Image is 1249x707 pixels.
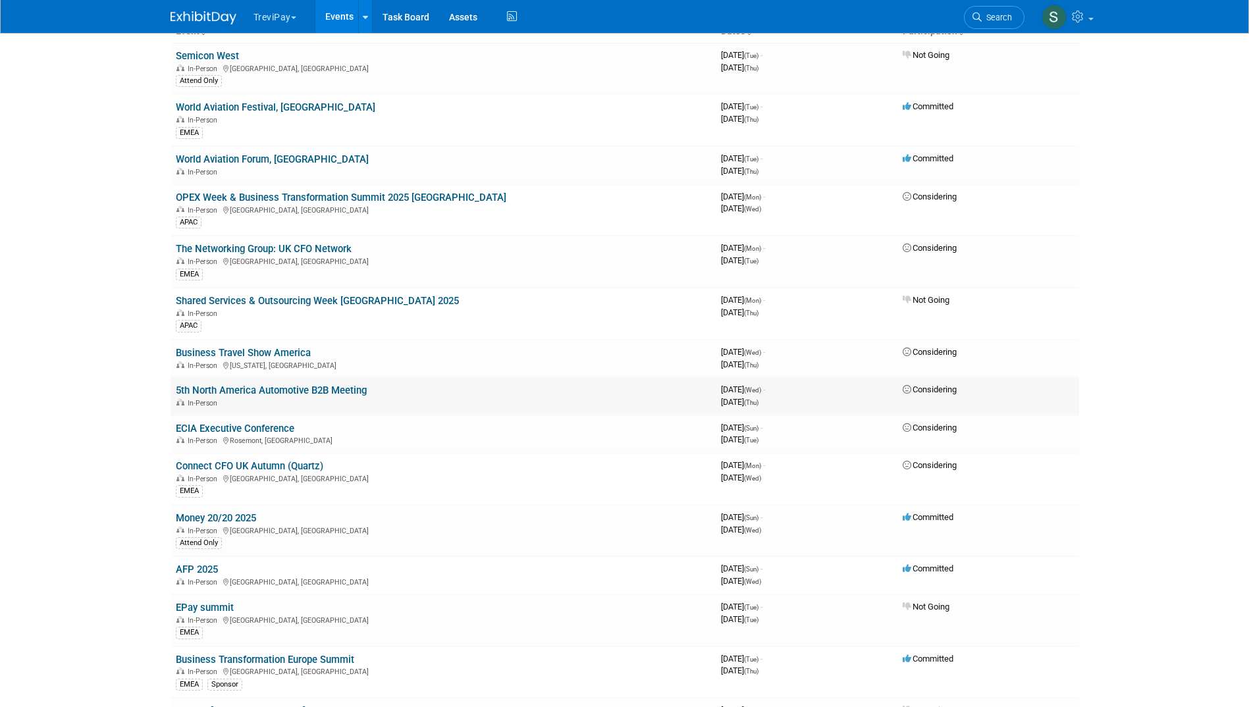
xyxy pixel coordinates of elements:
[744,565,758,573] span: (Sun)
[176,602,234,614] a: EPay summit
[903,423,957,432] span: Considering
[176,101,375,113] a: World Aviation Festival, [GEOGRAPHIC_DATA]
[744,205,761,213] span: (Wed)
[176,527,184,533] img: In-Person Event
[188,527,221,535] span: In-Person
[760,50,762,60] span: -
[760,512,762,522] span: -
[903,654,953,664] span: Committed
[171,11,236,24] img: ExhibitDay
[176,255,710,266] div: [GEOGRAPHIC_DATA], [GEOGRAPHIC_DATA]
[744,297,761,304] span: (Mon)
[721,50,762,60] span: [DATE]
[721,563,762,573] span: [DATE]
[176,309,184,316] img: In-Person Event
[760,563,762,573] span: -
[176,475,184,481] img: In-Person Event
[721,101,762,111] span: [DATE]
[964,6,1024,29] a: Search
[188,361,221,370] span: In-Person
[188,436,221,445] span: In-Person
[176,668,184,674] img: In-Person Event
[721,153,762,163] span: [DATE]
[176,153,369,165] a: World Aviation Forum, [GEOGRAPHIC_DATA]
[176,243,352,255] a: The Networking Group: UK CFO Network
[745,26,752,36] a: Sort by Start Date
[721,243,765,253] span: [DATE]
[744,656,758,663] span: (Tue)
[721,347,765,357] span: [DATE]
[176,614,710,625] div: [GEOGRAPHIC_DATA], [GEOGRAPHIC_DATA]
[199,26,206,36] a: Sort by Event Name
[744,257,758,265] span: (Tue)
[744,386,761,394] span: (Wed)
[721,192,765,201] span: [DATE]
[744,245,761,252] span: (Mon)
[744,65,758,72] span: (Thu)
[176,204,710,215] div: [GEOGRAPHIC_DATA], [GEOGRAPHIC_DATA]
[176,578,184,585] img: In-Person Event
[721,460,765,470] span: [DATE]
[760,654,762,664] span: -
[721,654,762,664] span: [DATE]
[721,359,758,369] span: [DATE]
[760,423,762,432] span: -
[176,168,184,174] img: In-Person Event
[176,192,506,203] a: OPEX Week & Business Transformation Summit 2025 [GEOGRAPHIC_DATA]
[721,384,765,394] span: [DATE]
[744,155,758,163] span: (Tue)
[176,269,203,280] div: EMEA
[903,512,953,522] span: Committed
[188,65,221,73] span: In-Person
[721,576,761,586] span: [DATE]
[176,63,710,73] div: [GEOGRAPHIC_DATA], [GEOGRAPHIC_DATA]
[721,307,758,317] span: [DATE]
[176,361,184,368] img: In-Person Event
[1042,5,1067,30] img: Santiago de la Lama
[744,436,758,444] span: (Tue)
[176,257,184,264] img: In-Person Event
[176,654,354,666] a: Business Transformation Europe Summit
[763,192,765,201] span: -
[903,384,957,394] span: Considering
[176,485,203,497] div: EMEA
[982,13,1012,22] span: Search
[763,347,765,357] span: -
[744,475,761,482] span: (Wed)
[744,668,758,675] span: (Thu)
[903,602,949,612] span: Not Going
[176,512,256,524] a: Money 20/20 2025
[188,257,221,266] span: In-Person
[721,397,758,407] span: [DATE]
[176,616,184,623] img: In-Person Event
[744,527,761,534] span: (Wed)
[188,116,221,124] span: In-Person
[744,578,761,585] span: (Wed)
[207,679,242,691] div: Sponsor
[176,679,203,691] div: EMEA
[176,666,710,676] div: [GEOGRAPHIC_DATA], [GEOGRAPHIC_DATA]
[744,462,761,469] span: (Mon)
[176,320,201,332] div: APAC
[721,423,762,432] span: [DATE]
[903,563,953,573] span: Committed
[903,101,953,111] span: Committed
[176,423,294,434] a: ECIA Executive Conference
[744,399,758,406] span: (Thu)
[744,616,758,623] span: (Tue)
[721,166,758,176] span: [DATE]
[721,525,761,535] span: [DATE]
[744,309,758,317] span: (Thu)
[176,576,710,587] div: [GEOGRAPHIC_DATA], [GEOGRAPHIC_DATA]
[744,425,758,432] span: (Sun)
[176,627,203,639] div: EMEA
[176,295,459,307] a: Shared Services & Outsourcing Week [GEOGRAPHIC_DATA] 2025
[176,399,184,406] img: In-Person Event
[903,243,957,253] span: Considering
[721,203,761,213] span: [DATE]
[176,436,184,443] img: In-Person Event
[903,347,957,357] span: Considering
[176,384,367,396] a: 5th North America Automotive B2B Meeting
[721,434,758,444] span: [DATE]
[744,116,758,123] span: (Thu)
